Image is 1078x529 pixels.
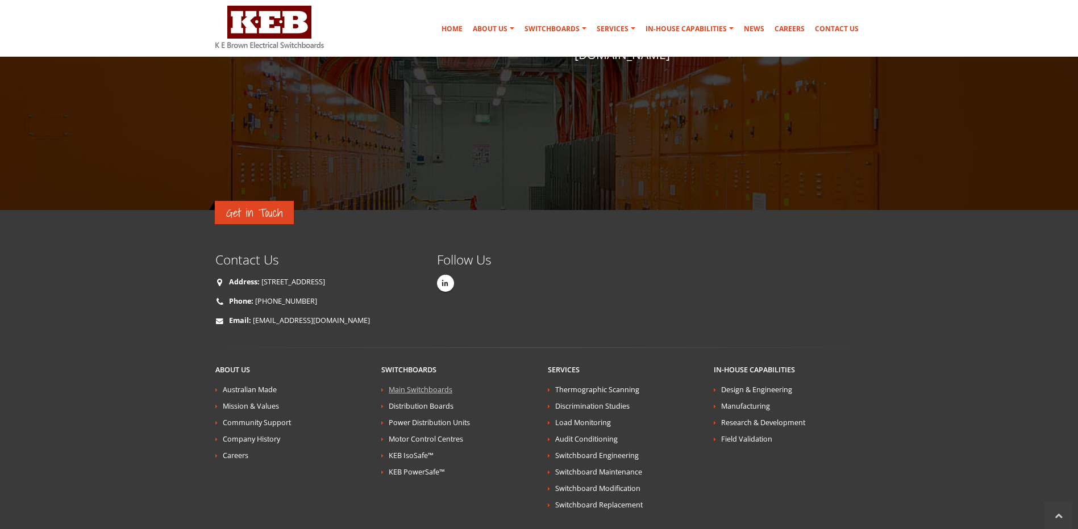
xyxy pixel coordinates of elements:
span: [EMAIL_ADDRESS][DOMAIN_NAME] [548,36,697,61]
a: Switchboards [381,365,436,375]
a: [STREET_ADDRESS] [261,277,325,287]
a: Australian Made [223,385,277,394]
a: KEB PowerSafe™ [389,467,445,477]
a: Company History [223,434,280,444]
span: Get in Touch [226,203,282,222]
a: Switchboards [520,18,591,40]
strong: Address: [229,277,260,287]
a: Careers [223,451,248,460]
a: Services [592,18,640,40]
a: [PHONE_NUMBER] [255,296,317,306]
h4: Contact Us [215,252,420,267]
strong: Email: [229,316,251,325]
a: Switchboard Modification [555,484,640,493]
img: K E Brown Electrical Switchboards [215,6,324,48]
a: Power Distribution Units [389,418,470,427]
a: Switchboard Engineering [555,451,639,460]
a: Services [548,365,580,375]
a: [EMAIL_ADDRESS][DOMAIN_NAME] [253,316,370,325]
a: About Us [468,18,519,40]
a: Design & Engineering [721,385,792,394]
h4: Follow Us [437,252,531,267]
a: Discrimination Studies [555,401,630,411]
a: Switchboard Maintenance [555,467,642,477]
a: Motor Control Centres [389,434,463,444]
a: Switchboard Replacement [555,500,643,510]
a: Manufacturing [721,401,770,411]
a: Community Support [223,418,291,427]
a: Mission & Values [223,401,279,411]
a: In-house Capabilities [641,18,738,40]
a: Thermographic Scanning [555,385,639,394]
a: Contact Us [810,18,863,40]
a: Main Switchboards [389,385,452,394]
a: Distribution Boards [389,401,453,411]
a: Field Validation [721,434,772,444]
strong: Phone: [229,296,253,306]
a: About Us [215,365,250,375]
a: Home [437,18,467,40]
a: Load Monitoring [555,418,611,427]
a: Careers [770,18,809,40]
a: News [739,18,769,40]
a: Linkedin [437,275,454,292]
a: Audit Conditioning [555,434,618,444]
a: In-house Capabilities [714,365,795,375]
a: Research & Development [721,418,805,427]
a: KEB IsoSafe™ [389,451,434,460]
